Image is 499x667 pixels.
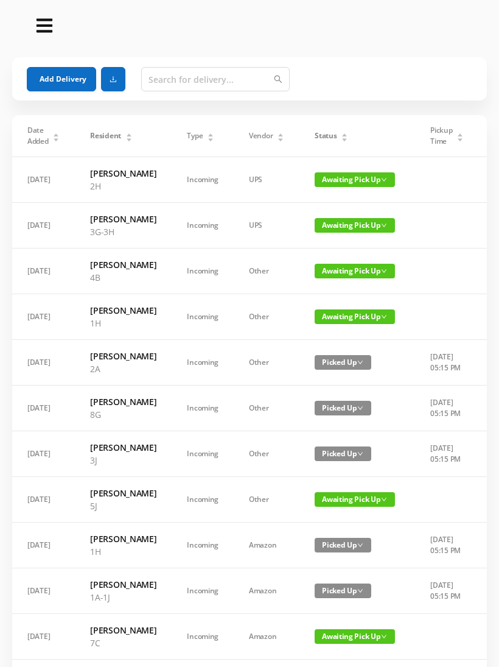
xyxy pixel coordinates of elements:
[234,294,299,340] td: Other
[234,249,299,294] td: Other
[430,125,452,147] span: Pickup Time
[381,177,387,183] i: icon: down
[172,340,234,386] td: Incoming
[315,446,371,461] span: Picked Up
[90,130,121,141] span: Resident
[90,578,156,591] h6: [PERSON_NAME]
[381,496,387,503] i: icon: down
[90,350,156,362] h6: [PERSON_NAME]
[90,637,156,649] p: 7C
[27,67,96,91] button: Add Delivery
[234,614,299,660] td: Amazon
[381,314,387,320] i: icon: down
[315,264,395,278] span: Awaiting Pick Up
[234,386,299,431] td: Other
[12,568,75,614] td: [DATE]
[277,132,284,135] i: icon: caret-up
[415,340,479,386] td: [DATE] 05:15 PM
[90,591,156,604] p: 1A-1J
[357,359,363,365] i: icon: down
[415,431,479,477] td: [DATE] 05:15 PM
[234,431,299,477] td: Other
[90,317,156,330] p: 1H
[341,136,348,140] i: icon: caret-down
[12,614,75,660] td: [DATE]
[172,157,234,203] td: Incoming
[172,431,234,477] td: Incoming
[172,477,234,523] td: Incoming
[172,568,234,614] td: Incoming
[12,294,75,340] td: [DATE]
[357,588,363,594] i: icon: down
[315,355,371,370] span: Picked Up
[12,249,75,294] td: [DATE]
[357,542,363,548] i: icon: down
[172,523,234,568] td: Incoming
[341,132,348,135] i: icon: caret-up
[125,136,132,140] i: icon: caret-down
[90,258,156,271] h6: [PERSON_NAME]
[172,386,234,431] td: Incoming
[90,225,156,238] p: 3G-3H
[90,624,156,637] h6: [PERSON_NAME]
[381,268,387,274] i: icon: down
[274,75,282,83] i: icon: search
[125,132,133,139] div: Sort
[101,67,125,91] button: icon: download
[52,132,60,139] div: Sort
[234,157,299,203] td: UPS
[12,386,75,431] td: [DATE]
[315,172,395,187] span: Awaiting Pick Up
[315,218,395,233] span: Awaiting Pick Up
[90,532,156,545] h6: [PERSON_NAME]
[12,431,75,477] td: [DATE]
[381,633,387,640] i: icon: down
[457,136,464,140] i: icon: caret-down
[125,132,132,135] i: icon: caret-up
[90,395,156,408] h6: [PERSON_NAME]
[172,249,234,294] td: Incoming
[315,584,371,598] span: Picked Up
[27,125,49,147] span: Date Added
[172,203,234,249] td: Incoming
[234,568,299,614] td: Amazon
[12,523,75,568] td: [DATE]
[90,441,156,454] h6: [PERSON_NAME]
[381,222,387,228] i: icon: down
[90,487,156,499] h6: [PERSON_NAME]
[234,523,299,568] td: Amazon
[90,454,156,467] p: 3J
[12,340,75,386] td: [DATE]
[90,167,156,180] h6: [PERSON_NAME]
[90,213,156,225] h6: [PERSON_NAME]
[12,203,75,249] td: [DATE]
[315,538,371,552] span: Picked Up
[12,157,75,203] td: [DATE]
[90,304,156,317] h6: [PERSON_NAME]
[187,130,203,141] span: Type
[90,271,156,284] p: 4B
[172,294,234,340] td: Incoming
[415,523,479,568] td: [DATE] 05:15 PM
[12,477,75,523] td: [DATE]
[141,67,290,91] input: Search for delivery...
[53,132,60,135] i: icon: caret-up
[415,386,479,431] td: [DATE] 05:15 PM
[208,132,214,135] i: icon: caret-up
[53,136,60,140] i: icon: caret-down
[277,132,284,139] div: Sort
[234,340,299,386] td: Other
[315,401,371,415] span: Picked Up
[234,203,299,249] td: UPS
[249,130,273,141] span: Vendor
[315,130,337,141] span: Status
[315,492,395,507] span: Awaiting Pick Up
[357,451,363,457] i: icon: down
[457,132,464,135] i: icon: caret-up
[208,136,214,140] i: icon: caret-down
[172,614,234,660] td: Incoming
[90,499,156,512] p: 5J
[357,405,363,411] i: icon: down
[90,180,156,192] p: 2H
[90,545,156,558] p: 1H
